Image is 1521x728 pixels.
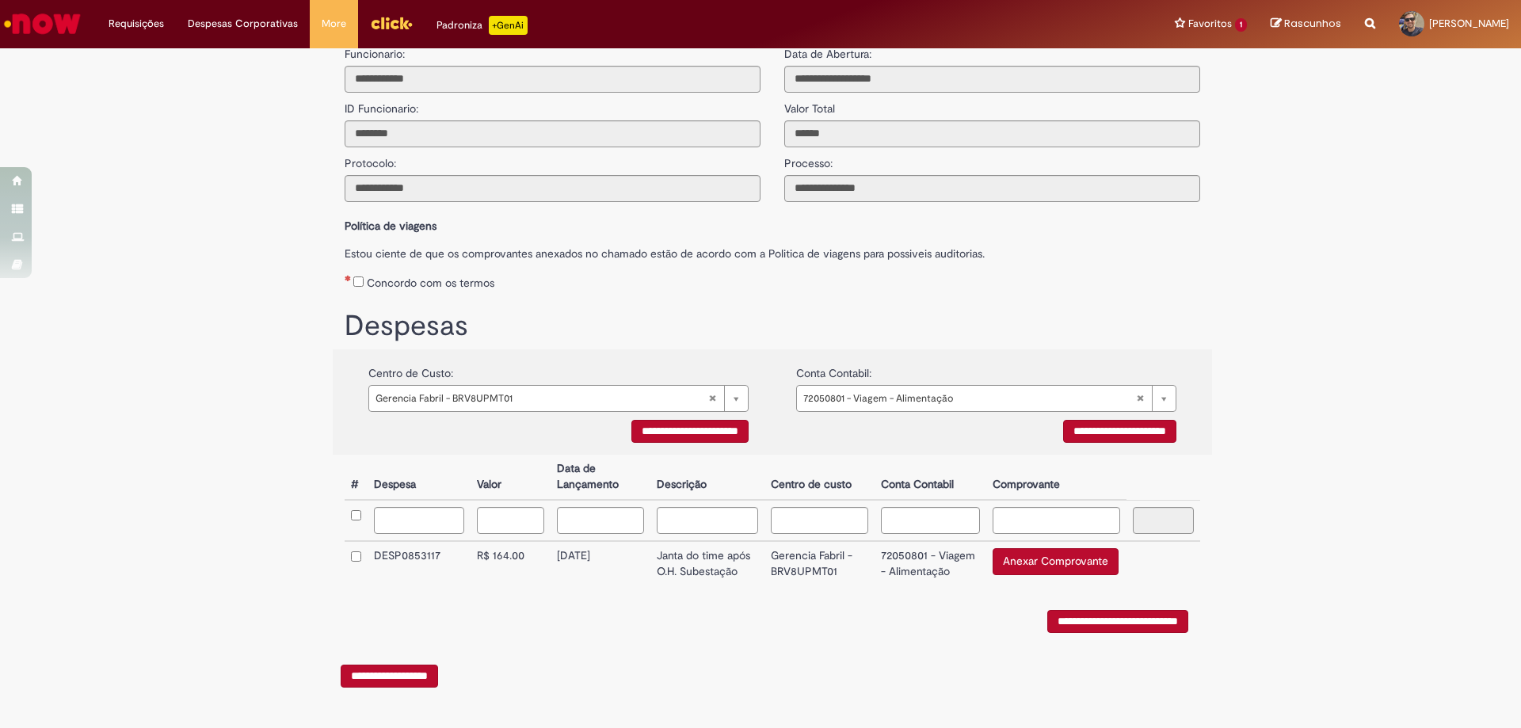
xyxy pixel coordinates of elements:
[345,238,1200,261] label: Estou ciente de que os comprovantes anexados no chamado estão de acordo com a Politica de viagens...
[345,147,396,171] label: Protocolo:
[322,16,346,32] span: More
[375,386,708,411] span: Gerencia Fabril - BRV8UPMT01
[1284,16,1341,31] span: Rascunhos
[368,455,471,500] th: Despesa
[796,385,1176,412] a: 72050801 - Viagem - AlimentaçãoLimpar campo {0}
[764,541,875,586] td: Gerencia Fabril - BRV8UPMT01
[345,93,418,116] label: ID Funcionario:
[368,541,471,586] td: DESP0853117
[1128,386,1152,411] abbr: Limpar campo {0}
[370,11,413,35] img: click_logo_yellow_360x200.png
[345,311,1200,342] h1: Despesas
[986,455,1127,500] th: Comprovante
[109,16,164,32] span: Requisições
[489,16,528,35] p: +GenAi
[803,386,1136,411] span: 72050801 - Viagem - Alimentação
[986,541,1127,586] td: Anexar Comprovante
[875,455,986,500] th: Conta Contabil
[345,46,405,62] label: Funcionario:
[784,93,835,116] label: Valor Total
[471,541,551,586] td: R$ 164.00
[2,8,83,40] img: ServiceNow
[1429,17,1509,30] span: [PERSON_NAME]
[551,455,650,500] th: Data de Lançamento
[650,541,764,586] td: Janta do time após O.H. Subestação
[368,357,453,381] label: Centro de Custo:
[875,541,986,586] td: 72050801 - Viagem - Alimentação
[345,219,436,233] b: Política de viagens
[700,386,724,411] abbr: Limpar campo {0}
[1235,18,1247,32] span: 1
[368,385,749,412] a: Gerencia Fabril - BRV8UPMT01Limpar campo {0}
[188,16,298,32] span: Despesas Corporativas
[1188,16,1232,32] span: Favoritos
[436,16,528,35] div: Padroniza
[650,455,764,500] th: Descrição
[784,147,833,171] label: Processo:
[345,455,368,500] th: #
[367,275,494,291] label: Concordo com os termos
[551,541,650,586] td: [DATE]
[993,548,1119,575] button: Anexar Comprovante
[784,46,871,62] label: Data de Abertura:
[1271,17,1341,32] a: Rascunhos
[471,455,551,500] th: Valor
[764,455,875,500] th: Centro de custo
[796,357,871,381] label: Conta Contabil:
